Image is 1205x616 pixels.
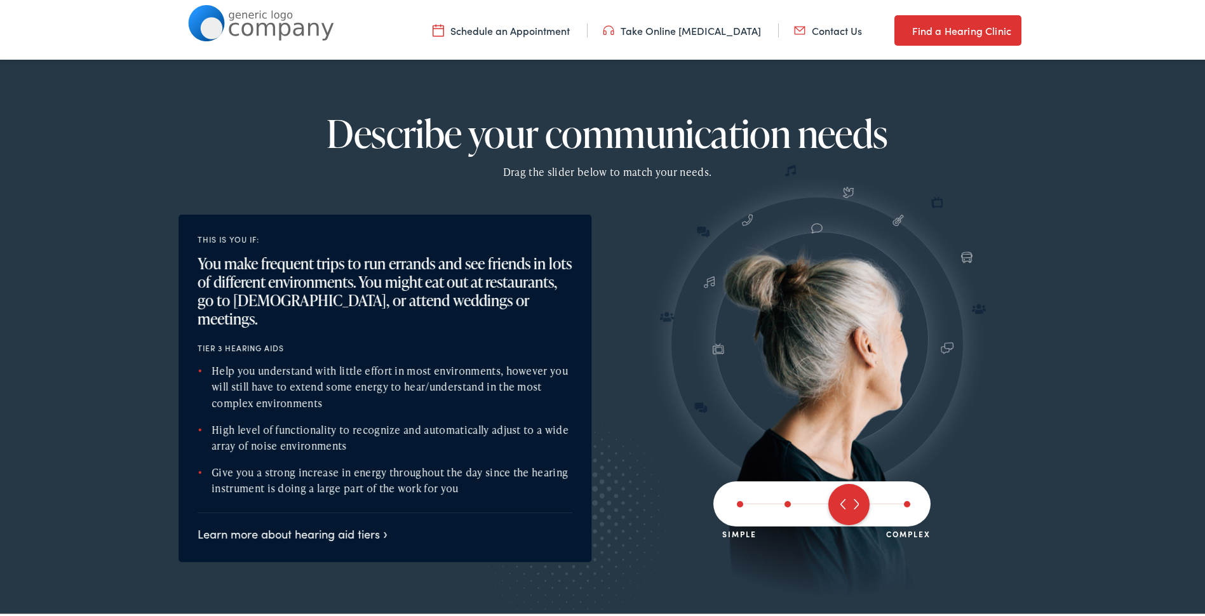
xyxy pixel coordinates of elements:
div: Drag the slider below to match your needs. [258,161,957,178]
li: Give you a strong increase in energy throughout the day since the hearing instrument is doing a l... [198,462,572,494]
div: Simple [722,524,757,536]
div: This is you if: [198,231,572,243]
a: Take Online [MEDICAL_DATA] [603,21,761,35]
img: utility icon [794,21,805,35]
a: Learn more about hearing aid tiers [198,523,387,539]
h4: Tier 3 hearing aids [198,341,572,350]
a: Schedule an Appointment [433,21,570,35]
img: utility icon [603,21,614,35]
div: You make frequent trips to run errands and see friends in lots of different environments. You mig... [198,252,572,325]
a: Contact Us [794,21,862,35]
a: Find a Hearing Clinic [894,13,1021,43]
h3: Describe your communication needs [258,110,957,152]
li: Help you understand with little effort in most environments, however you will still have to exten... [198,360,572,409]
img: utility icon [433,21,444,35]
li: High level of functionality to recognize and automatically adjust to a wide array of noise enviro... [198,419,572,452]
div: Complex [886,524,931,536]
img: utility icon [894,20,906,36]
